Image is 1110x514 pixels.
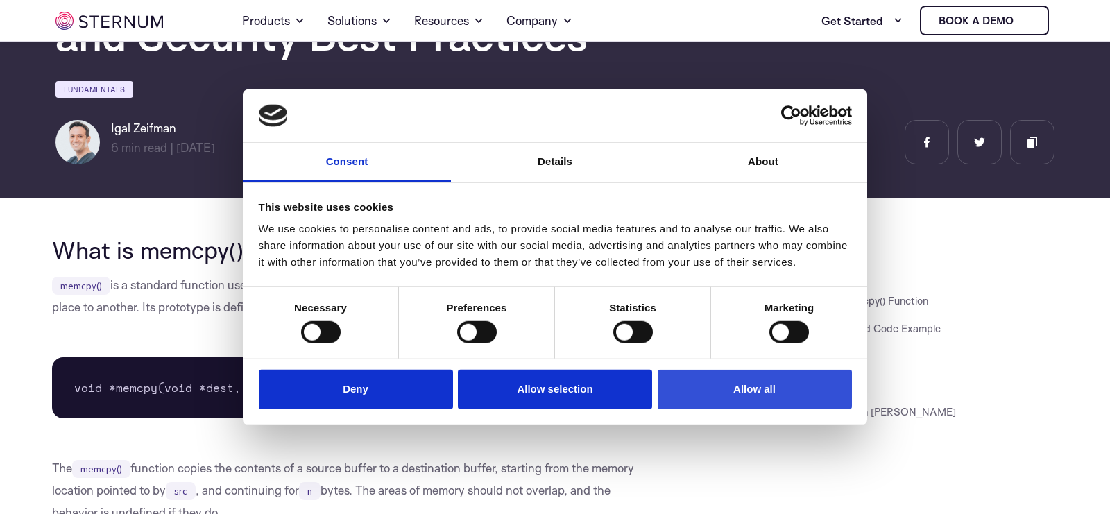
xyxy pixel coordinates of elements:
span: [DATE] [176,140,215,155]
span: 6 [111,140,119,155]
a: About [659,143,867,182]
p: is a standard function used in the C programming language to copy blocks of memory from one place... [52,274,639,318]
a: Products [242,1,305,40]
a: Details [451,143,659,182]
a: Fundamentals [55,81,133,98]
img: logo [259,105,288,127]
button: Allow all [658,370,852,409]
button: Allow selection [458,370,652,409]
strong: Preferences [447,302,507,314]
strong: Necessary [294,302,347,314]
h6: Igal Zeifman [111,120,215,137]
code: memcpy() [52,277,110,295]
a: Company [506,1,573,40]
a: Get Started [821,7,903,35]
code: n [299,482,321,500]
h2: What is memcpy() [52,237,639,263]
a: Resources [414,1,484,40]
code: src [166,482,196,500]
span: min read | [111,140,173,155]
a: Consent [243,143,451,182]
div: This website uses cookies [259,199,852,216]
img: sternum iot [1019,15,1030,26]
strong: Statistics [609,302,656,314]
a: Book a demo [920,6,1049,35]
div: We use cookies to personalise content and ads, to provide social media features and to analyse ou... [259,221,852,271]
pre: void *memcpy(void *dest, const void *src, size_t n); [52,357,639,418]
img: sternum iot [55,12,163,30]
button: Deny [259,370,453,409]
a: Solutions [327,1,392,40]
a: Usercentrics Cookiebot - opens in a new window [731,105,852,126]
img: Igal Zeifman [55,120,100,164]
h3: JUMP TO SECTION [701,237,1058,248]
strong: Marketing [765,302,814,314]
code: memcpy() [72,460,130,478]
